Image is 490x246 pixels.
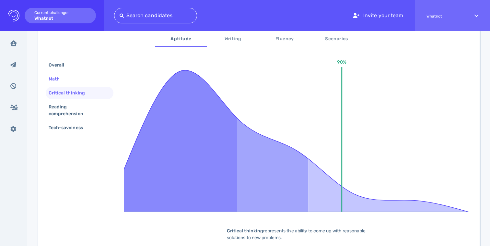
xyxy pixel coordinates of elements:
div: Reading comprehension [47,102,107,118]
span: Whatnot [426,14,463,18]
span: Scenarios [315,35,359,43]
div: Math [47,74,67,84]
div: Critical thinking [47,88,93,98]
span: Fluency [263,35,307,43]
div: Tech-savviness [47,123,91,132]
div: represents the ability to come up with reasonable solutions to new problems. [217,228,379,241]
span: Writing [211,35,255,43]
span: Aptitude [159,35,203,43]
div: Overall [47,60,72,70]
text: 90% [337,59,346,65]
b: Critical thinking [227,228,263,234]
